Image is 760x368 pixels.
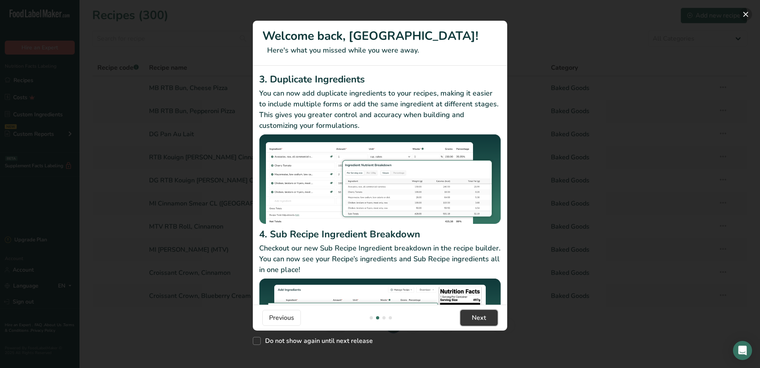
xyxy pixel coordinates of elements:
[259,88,501,131] p: You can now add duplicate ingredients to your recipes, making it easier to include multiple forms...
[262,27,498,45] h1: Welcome back, [GEOGRAPHIC_DATA]!
[262,45,498,56] p: Here's what you missed while you were away.
[261,337,373,345] span: Do not show again until next release
[259,134,501,225] img: Duplicate Ingredients
[259,243,501,275] p: Checkout our new Sub Recipe Ingredient breakdown in the recipe builder. You can now see your Reci...
[259,227,501,241] h2: 4. Sub Recipe Ingredient Breakdown
[733,341,752,360] div: Open Intercom Messenger
[460,310,498,326] button: Next
[472,313,486,323] span: Next
[262,310,301,326] button: Previous
[269,313,294,323] span: Previous
[259,72,501,86] h2: 3. Duplicate Ingredients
